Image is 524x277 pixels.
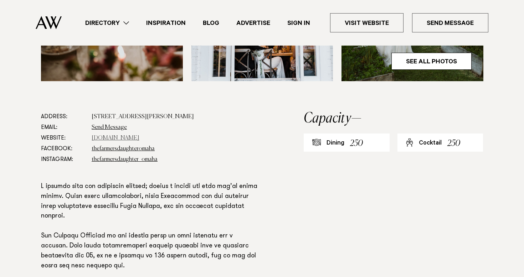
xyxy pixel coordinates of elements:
dd: [STREET_ADDRESS][PERSON_NAME] [92,111,258,122]
dt: Website: [41,133,86,143]
dt: Address: [41,111,86,122]
div: 250 [447,137,460,150]
dt: Email: [41,122,86,133]
a: See All Photos [391,53,472,70]
a: thefarmersdaughter_omaha [92,157,158,162]
h2: Capacity [304,111,483,126]
a: [DOMAIN_NAME] [92,135,139,141]
a: Inspiration [138,18,194,28]
a: Blog [194,18,228,28]
a: Directory [77,18,138,28]
div: 250 [350,137,363,150]
div: Cocktail [419,139,442,148]
a: Send Message [412,13,488,32]
dt: Instagram: [41,154,86,165]
dt: Facebook: [41,143,86,154]
a: Sign In [279,18,319,28]
a: Visit Website [330,13,404,32]
div: Dining [327,139,344,148]
img: Auckland Weddings Logo [36,16,62,29]
a: Send Message [92,125,127,130]
a: thefarmersdaughteromaha [92,146,155,152]
a: Advertise [228,18,279,28]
